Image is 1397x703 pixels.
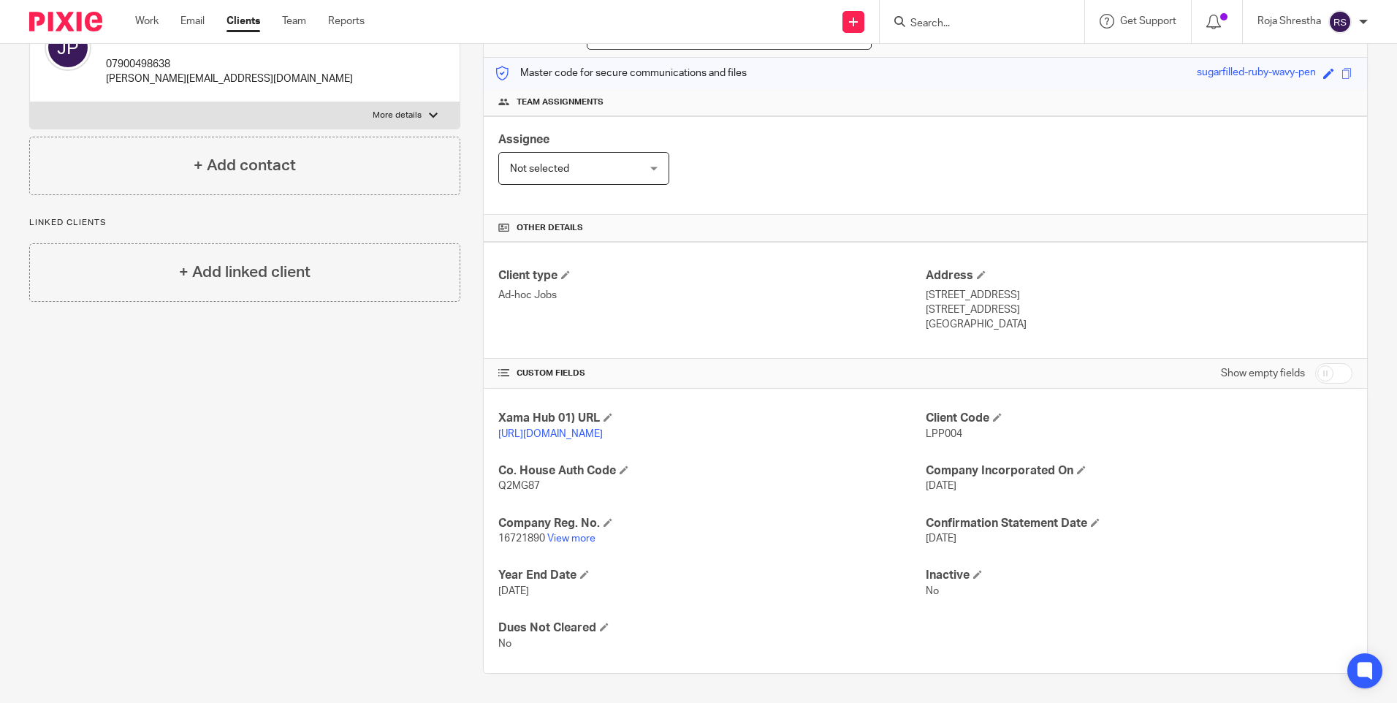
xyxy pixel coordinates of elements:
[926,463,1352,479] h4: Company Incorporated On
[106,57,353,72] p: 07900498638
[498,268,925,284] h4: Client type
[498,639,511,649] span: No
[517,222,583,234] span: Other details
[498,568,925,583] h4: Year End Date
[926,533,956,544] span: [DATE]
[29,217,460,229] p: Linked clients
[926,268,1352,284] h4: Address
[498,516,925,531] h4: Company Reg. No.
[926,303,1352,317] p: [STREET_ADDRESS]
[926,568,1352,583] h4: Inactive
[373,110,422,121] p: More details
[498,288,925,303] p: Ad-hoc Jobs
[1221,366,1305,381] label: Show empty fields
[498,411,925,426] h4: Xama Hub 01) URL
[495,66,747,80] p: Master code for secure communications and files
[328,14,365,28] a: Reports
[498,481,540,491] span: Q2MG87
[926,288,1352,303] p: [STREET_ADDRESS]
[194,154,296,177] h4: + Add contact
[926,429,962,439] span: LPP004
[498,368,925,379] h4: CUSTOM FIELDS
[179,261,311,284] h4: + Add linked client
[909,18,1040,31] input: Search
[1197,65,1316,82] div: sugarfilled-ruby-wavy-pen
[498,620,925,636] h4: Dues Not Cleared
[1120,16,1176,26] span: Get Support
[517,96,604,108] span: Team assignments
[180,14,205,28] a: Email
[1328,10,1352,34] img: svg%3E
[498,429,603,439] a: [URL][DOMAIN_NAME]
[45,24,91,71] img: svg%3E
[498,586,529,596] span: [DATE]
[498,463,925,479] h4: Co. House Auth Code
[498,533,545,544] span: 16721890
[926,516,1352,531] h4: Confirmation Statement Date
[106,72,353,86] p: [PERSON_NAME][EMAIL_ADDRESS][DOMAIN_NAME]
[1257,14,1321,28] p: Roja Shrestha
[29,12,102,31] img: Pixie
[547,533,595,544] a: View more
[227,14,260,28] a: Clients
[135,14,159,28] a: Work
[498,134,549,145] span: Assignee
[510,164,569,174] span: Not selected
[282,14,306,28] a: Team
[926,317,1352,332] p: [GEOGRAPHIC_DATA]
[926,411,1352,426] h4: Client Code
[926,481,956,491] span: [DATE]
[926,586,939,596] span: No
